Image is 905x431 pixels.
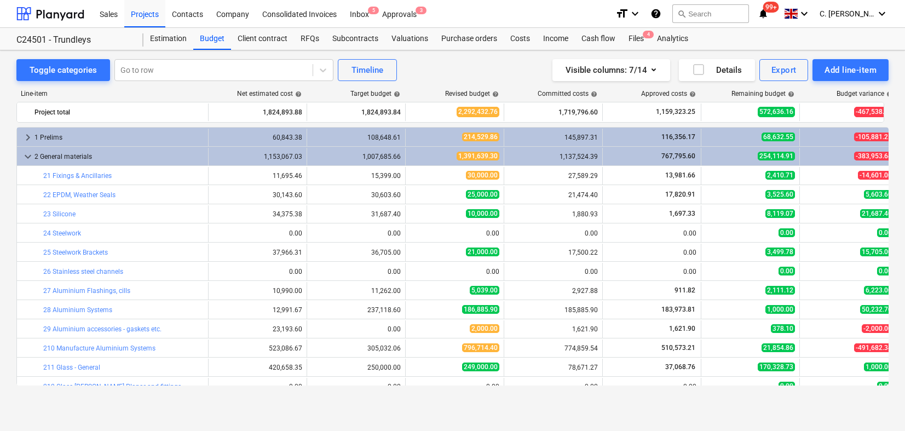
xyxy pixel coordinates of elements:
[213,268,302,275] div: 0.00
[312,104,401,121] div: 1,824,893.84
[629,7,642,20] i: keyboard_arrow_down
[679,59,755,81] button: Details
[655,107,696,117] span: 1,159,323.25
[34,148,204,165] div: 2 General materials
[470,324,499,333] span: 2,000.00
[385,28,435,50] a: Valuations
[877,382,894,390] span: 0.00
[34,129,204,146] div: 1 Prelims
[509,104,598,121] div: 1,719,796.60
[877,267,894,275] span: 0.00
[410,229,499,237] div: 0.00
[312,172,401,180] div: 15,399.00
[213,153,302,160] div: 1,153,067.03
[213,172,302,180] div: 11,695.46
[16,90,208,97] div: Line-item
[765,171,795,180] span: 2,410.71
[213,344,302,352] div: 523,086.67
[462,133,499,141] span: 214,529.86
[457,152,499,160] span: 1,391,639.30
[293,91,302,97] span: help
[410,268,499,275] div: 0.00
[854,107,894,117] span: -467,538.92
[875,7,889,20] i: keyboard_arrow_down
[779,267,795,275] span: 0.00
[509,325,598,333] div: 1,621.90
[312,383,401,390] div: 0.00
[673,286,696,294] span: 911.82
[854,343,894,352] span: -491,682.34
[30,63,97,77] div: Toggle categories
[650,28,695,50] div: Analytics
[312,191,401,199] div: 30,603.60
[509,134,598,141] div: 145,897.31
[294,28,326,50] div: RFQs
[771,324,795,333] span: 378.10
[837,90,893,97] div: Budget variance
[864,363,894,371] span: 1,000.00
[786,91,794,97] span: help
[692,63,742,77] div: Details
[731,90,794,97] div: Remaining budget
[445,90,499,97] div: Revised budget
[537,28,575,50] a: Income
[466,190,499,199] span: 25,000.00
[43,268,123,275] a: 26 Stainless steel channels
[470,286,499,295] span: 5,039.00
[758,107,795,117] span: 572,636.16
[660,344,696,352] span: 510,573.21
[509,210,598,218] div: 1,880.93
[143,28,193,50] div: Estimation
[193,28,231,50] div: Budget
[509,249,598,256] div: 17,500.22
[21,131,34,144] span: keyboard_arrow_right
[43,306,112,314] a: 28 Aluminium Systems
[416,7,426,14] span: 3
[326,28,385,50] a: Subcontracts
[798,7,811,20] i: keyboard_arrow_down
[43,249,108,256] a: 25 Steelwork Brackets
[466,171,499,180] span: 30,000.00
[34,104,204,121] div: Project total
[660,133,696,141] span: 116,356.17
[351,63,383,77] div: Timeline
[435,28,504,50] a: Purchase orders
[607,383,696,390] div: 0.00
[213,383,302,390] div: 0.00
[509,306,598,314] div: 185,885.90
[457,107,499,117] span: 2,292,432.76
[779,382,795,390] span: 0.00
[566,63,657,77] div: Visible columns : 7/14
[575,28,622,50] div: Cash flow
[660,152,696,160] span: 767,795.60
[643,31,654,38] span: 4
[312,268,401,275] div: 0.00
[860,248,894,256] span: 15,705.00
[21,150,34,163] span: keyboard_arrow_down
[771,63,797,77] div: Export
[672,4,749,23] button: Search
[213,287,302,295] div: 10,990.00
[552,59,670,81] button: Visible columns:7/14
[231,28,294,50] a: Client contract
[615,7,629,20] i: format_size
[213,325,302,333] div: 23,193.60
[312,134,401,141] div: 108,648.61
[765,286,795,295] span: 2,111.12
[504,28,537,50] a: Costs
[509,153,598,160] div: 1,137,524.39
[312,344,401,352] div: 305,032.06
[668,325,696,332] span: 1,621.90
[43,287,130,295] a: 27 Aluminium Flashings, cills
[664,171,696,179] span: 13,981.66
[765,190,795,199] span: 3,525.60
[607,229,696,237] div: 0.00
[237,90,302,97] div: Net estimated cost
[410,383,499,390] div: 0.00
[765,248,795,256] span: 3,499.78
